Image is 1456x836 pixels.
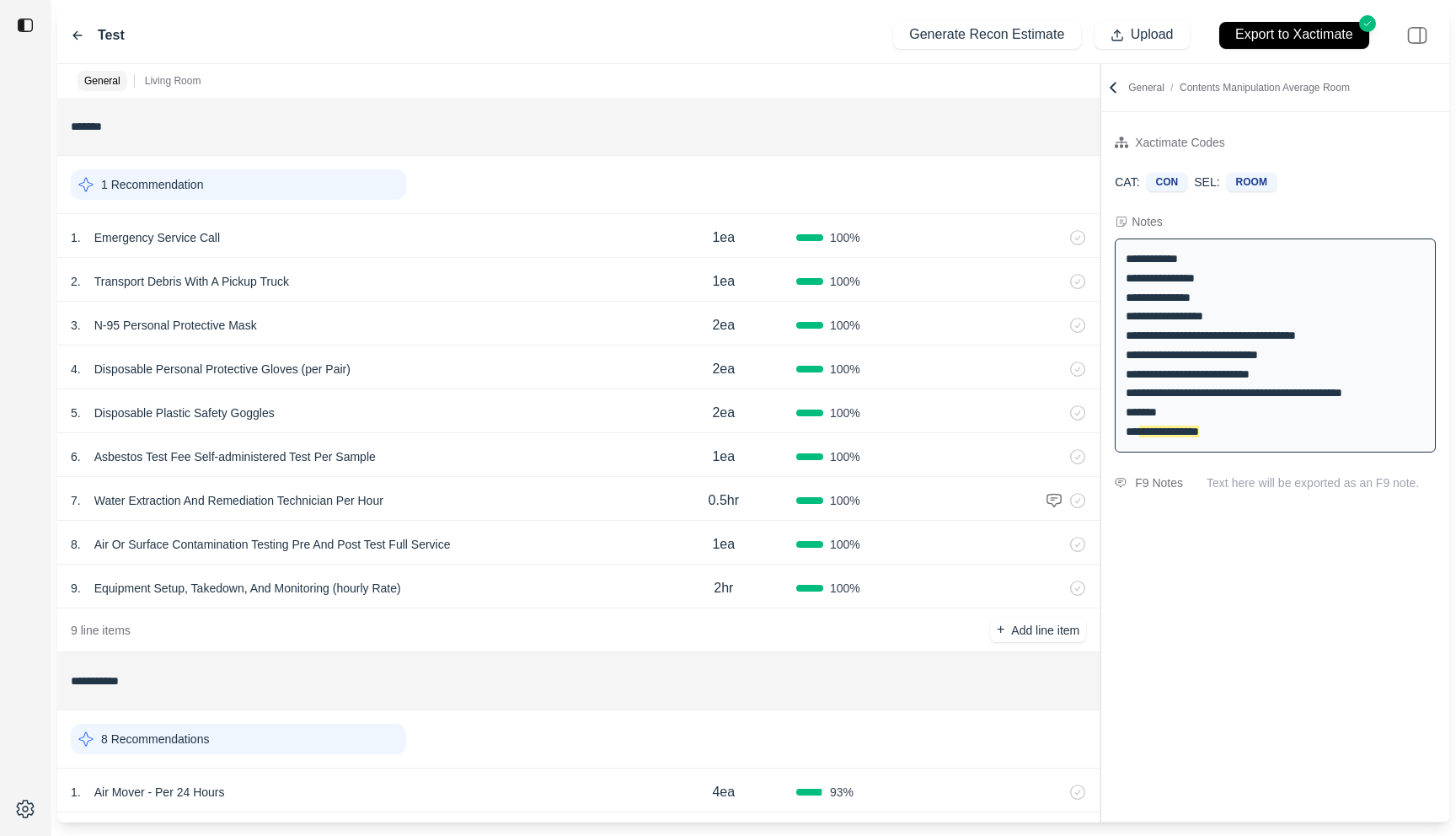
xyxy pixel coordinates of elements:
button: +Add line item [990,619,1086,642]
p: 2ea [712,359,735,379]
img: comment [1115,478,1127,488]
p: 3 . [71,317,81,334]
p: Water Extraction And Remediation Technician Per Hour [88,489,390,512]
p: General [1128,81,1350,94]
span: 100 % [830,405,860,421]
img: right-panel.svg [1399,17,1436,54]
span: 100 % [830,448,860,465]
p: Generate Recon Estimate [909,25,1064,45]
p: Equipment Setup, Takedown, And Monitoring (hourly Rate) [88,576,408,600]
p: 1ea [712,447,735,467]
p: 2hr [714,578,733,598]
p: 1 Recommendation [101,176,203,193]
p: SEL: [1194,174,1219,190]
span: 100 % [830,273,860,290]
p: Transport Debris With A Pickup Truck [88,270,296,293]
p: 4ea [712,782,735,802]
p: 2ea [712,315,735,335]
span: 100 % [830,580,860,597]
p: N-95 Personal Protective Mask [88,313,264,337]
p: Upload [1131,25,1174,45]
div: F9 Notes [1135,473,1183,493]
p: 6 . [71,448,81,465]
div: Notes [1132,213,1163,230]
p: 9 line items [71,622,131,639]
span: 100 % [830,229,860,246]
button: Export to Xactimate [1203,13,1385,56]
span: 100 % [830,536,860,553]
p: 1 . [71,229,81,246]
button: Export to Xactimate [1219,22,1369,49]
p: 7 . [71,492,81,509]
p: 1ea [712,271,735,292]
p: Living Room [145,74,201,88]
span: Contents Manipulation Average Room [1180,82,1350,94]
span: / [1164,82,1180,94]
p: 0.5hr [709,490,739,511]
label: Test [98,25,125,46]
p: 9 . [71,580,81,597]
p: 5 . [71,405,81,421]
p: Export to Xactimate [1235,25,1353,45]
span: 93 % [830,784,854,801]
p: 8 Recommendations [101,731,209,748]
p: 4 . [71,361,81,378]
p: Air Or Surface Contamination Testing Pre And Post Test Full Service [88,533,458,556]
span: 100 % [830,492,860,509]
button: Generate Recon Estimate [893,22,1080,49]
p: Air Mover - Per 24 Hours [88,780,232,804]
p: General [84,74,120,88]
span: 100 % [830,361,860,378]
p: + [997,620,1004,640]
p: Text here will be exported as an F9 note. [1207,474,1436,491]
img: comment [1046,492,1063,509]
p: Disposable Personal Protective Gloves (per Pair) [88,357,357,381]
p: CAT: [1115,174,1139,190]
span: 100 % [830,317,860,334]
p: 1ea [712,534,735,555]
p: 2 . [71,273,81,290]
p: Add line item [1011,622,1079,639]
p: 8 . [71,536,81,553]
div: ROOM [1227,173,1277,191]
p: 2ea [712,403,735,423]
p: Disposable Plastic Safety Goggles [88,401,281,425]
div: Xactimate Codes [1135,132,1225,153]
p: 1 . [71,784,81,801]
img: toggle sidebar [17,17,34,34]
p: 1ea [712,228,735,248]
div: CON [1147,173,1188,191]
p: Emergency Service Call [88,226,227,249]
button: Upload [1095,22,1190,49]
p: Asbestos Test Fee Self-administered Test Per Sample [88,445,383,469]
